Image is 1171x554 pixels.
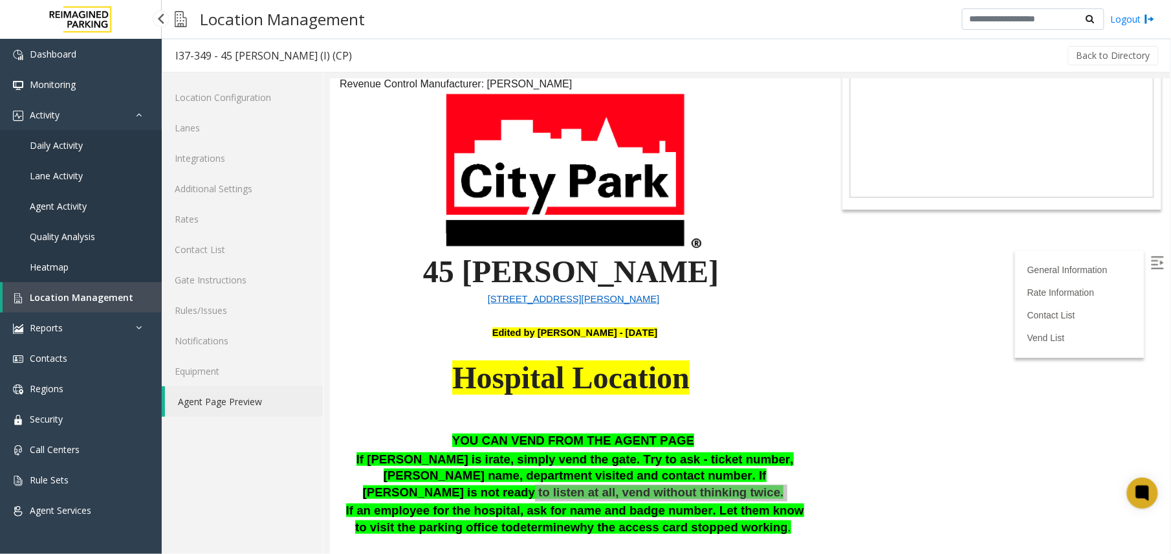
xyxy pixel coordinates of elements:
span: YOU CAN VEND FROM THE AGENT PAGE [122,355,364,368]
img: 'icon' [13,324,23,334]
span: Lane Activity [30,170,83,182]
img: 'icon' [13,80,23,91]
span: If an employee for the hospital, ask for name and badge number. Let them know to visit the parkin... [16,425,474,455]
a: Location Management [3,282,162,313]
img: 'icon' [13,415,23,425]
img: 'icon' [13,50,23,60]
img: 'icon' [13,354,23,364]
img: 'icon' [13,445,23,456]
a: Integrations [162,143,323,173]
div: I37-349 - 45 [PERSON_NAME] (I) (CP) [175,47,352,64]
img: 'icon' [13,384,23,395]
button: Back to Directory [1068,46,1159,65]
span: Daily Activity [30,139,83,151]
a: General Information [697,186,778,196]
span: Dashboard [30,48,76,60]
a: Vend List [697,254,735,264]
span: Quality Analysis [30,230,95,243]
span: Activity [30,109,60,121]
a: Notifications [162,326,323,356]
a: Additional Settings [162,173,323,204]
span: Contacts [30,352,67,364]
span: Agent Activity [30,200,87,212]
a: Contact List [697,231,745,241]
img: logout [1144,12,1155,26]
span: If [PERSON_NAME] is irate, simply vend the gate. Try to ask - ticket number, [PERSON_NAME] name, ... [27,373,464,420]
img: 'icon' [13,506,23,516]
img: pageIcon [175,3,187,35]
a: Agent Page Preview [165,386,323,417]
a: Location Configuration [162,82,323,113]
h3: Location Management [193,3,371,35]
span: Agent Services [30,504,91,516]
span: Reports [30,322,63,334]
span: Rule Sets [30,474,69,486]
img: 'icon' [13,476,23,486]
span: 45 [PERSON_NAME] [93,175,389,210]
a: Rate Information [697,208,765,219]
span: Call Centers [30,443,80,456]
a: Lanes [162,113,323,143]
span: Heatmap [30,261,69,273]
span: Regions [30,382,63,395]
a: [STREET_ADDRESS][PERSON_NAME] [158,214,330,225]
a: Contact List [162,234,323,265]
a: Equipment [162,356,323,386]
a: Gate Instructions [162,265,323,295]
span: Security [30,413,63,425]
span: Location Management [30,291,133,304]
span: . [458,441,461,455]
span: Hospital Location [122,282,360,316]
span: determine [183,441,241,455]
img: 'icon' [13,293,23,304]
b: Edited by [PERSON_NAME] - [DATE] [162,249,328,259]
span: [STREET_ADDRESS][PERSON_NAME] [158,215,330,225]
a: Rules/Issues [162,295,323,326]
a: Logout [1111,12,1155,26]
img: Open/Close Sidebar Menu [821,177,834,190]
img: 'icon' [13,111,23,121]
span: why the access card stopped working [241,441,458,455]
a: Rates [162,204,323,234]
span: Monitoring [30,78,76,91]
